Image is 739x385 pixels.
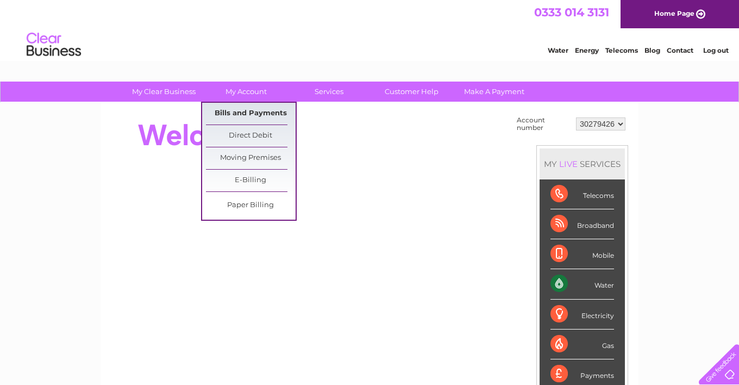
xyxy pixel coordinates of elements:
[540,148,625,179] div: MY SERVICES
[575,46,599,54] a: Energy
[550,330,614,359] div: Gas
[514,114,573,134] td: Account number
[605,46,638,54] a: Telecoms
[367,82,456,102] a: Customer Help
[550,209,614,239] div: Broadband
[206,170,296,191] a: E-Billing
[206,125,296,147] a: Direct Debit
[667,46,693,54] a: Contact
[644,46,660,54] a: Blog
[449,82,539,102] a: Make A Payment
[550,179,614,209] div: Telecoms
[703,46,729,54] a: Log out
[550,239,614,269] div: Mobile
[206,147,296,169] a: Moving Premises
[114,6,627,53] div: Clear Business is a trading name of Verastar Limited (registered in [GEOGRAPHIC_DATA] No. 3667643...
[550,300,614,330] div: Electricity
[206,195,296,216] a: Paper Billing
[26,28,82,61] img: logo.png
[284,82,374,102] a: Services
[534,5,609,19] a: 0333 014 3131
[206,103,296,125] a: Bills and Payments
[557,159,580,169] div: LIVE
[202,82,291,102] a: My Account
[550,269,614,299] div: Water
[548,46,568,54] a: Water
[119,82,209,102] a: My Clear Business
